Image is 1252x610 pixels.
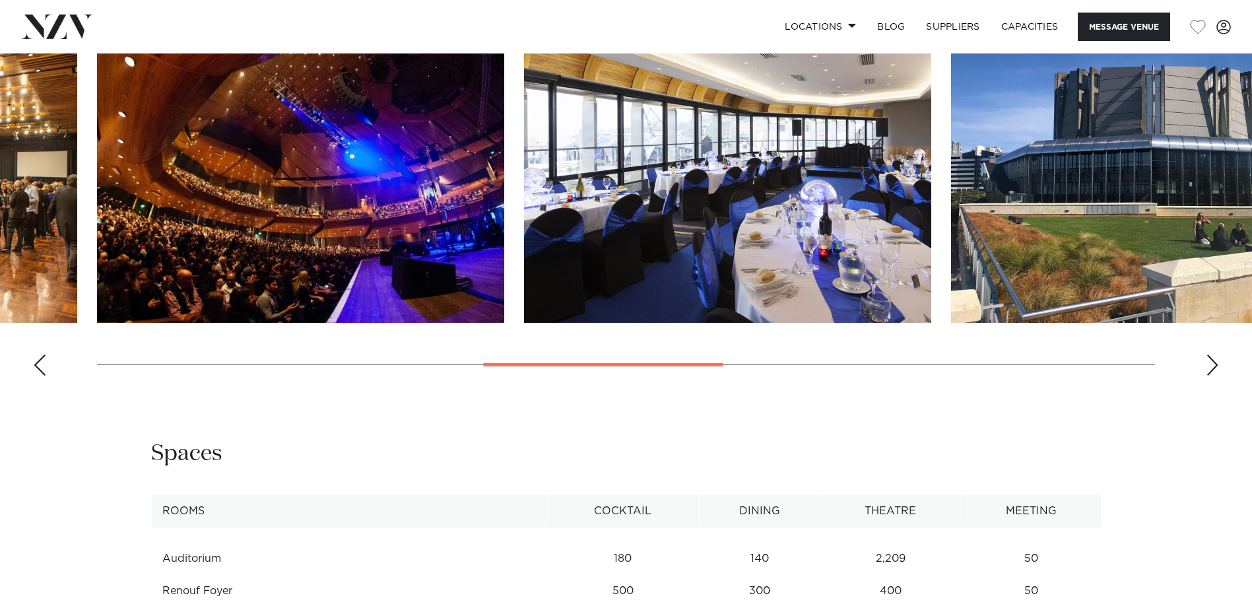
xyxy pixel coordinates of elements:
td: 50 [961,575,1101,607]
th: Theatre [820,495,961,527]
td: 50 [961,543,1101,575]
th: Rooms [151,495,546,527]
td: 2,209 [820,543,961,575]
td: 300 [699,575,820,607]
img: nzv-logo.png [21,15,93,38]
swiper-slide: 6 / 11 [524,24,931,323]
a: SUPPLIERS [915,13,990,41]
a: Capacities [991,13,1069,41]
th: Meeting [961,495,1101,527]
td: 140 [699,543,820,575]
td: Renouf Foyer [151,575,546,607]
a: BLOG [867,13,915,41]
a: Locations [774,13,867,41]
swiper-slide: 5 / 11 [97,24,504,323]
td: 400 [820,575,961,607]
td: Auditorium [151,543,546,575]
th: Cocktail [546,495,699,527]
td: 500 [546,575,699,607]
button: Message Venue [1078,13,1170,41]
h2: Spaces [151,439,222,469]
th: Dining [699,495,820,527]
td: 180 [546,543,699,575]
